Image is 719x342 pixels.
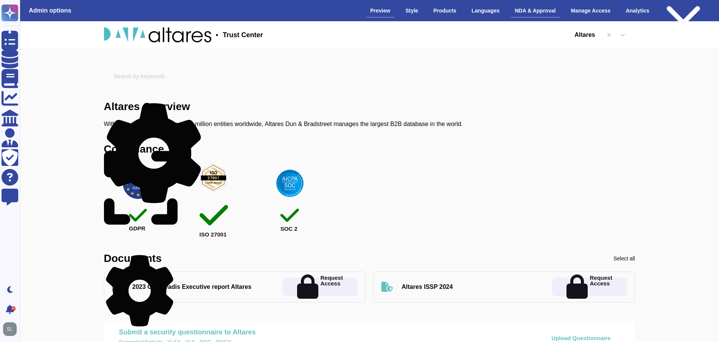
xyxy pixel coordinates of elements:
button: user [2,321,22,337]
div: With data and information on 500 million entities worldwide, Altares Dun & Bradstreet manages the... [104,120,463,129]
span: • [216,32,218,38]
div: 9+ [11,306,16,311]
div: Languages [468,4,503,17]
div: Style [402,4,422,17]
div: Compliance [104,144,164,154]
span: Trust Center [223,32,263,38]
img: user [3,322,17,336]
p: Request Access [320,275,343,299]
div: Altares Overview [104,101,190,112]
div: Altares [571,29,598,41]
div: Altares ISSP 2024 [402,283,453,291]
div: SOC 2 [280,205,299,232]
div: ISO 27001 [200,199,228,238]
img: check [275,168,305,199]
div: Products [430,4,460,17]
div: NDA & Approval [511,4,560,17]
div: Preview [367,4,394,17]
div: GDPR [129,205,147,231]
div: Analytics [622,4,653,17]
div: 2023 Cybervadis Executive report Altares [132,283,252,291]
div: Manage Access [567,4,615,17]
h3: Submit a security questionnaire to Altares [119,328,493,337]
div: Documents [104,253,162,264]
img: Company Banner [104,27,211,43]
p: Request Access [590,275,612,299]
input: Search by keywords [109,70,630,83]
div: Select all [614,256,635,261]
h3: Admin options [29,7,71,14]
img: check [198,162,229,193]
